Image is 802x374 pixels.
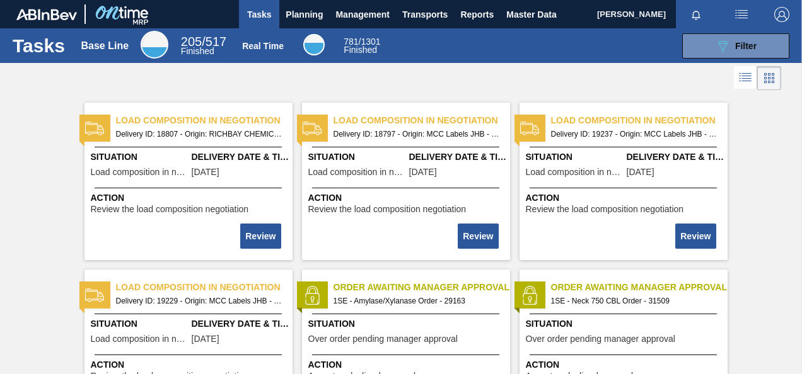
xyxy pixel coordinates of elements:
button: Notifications [676,6,716,23]
span: / 517 [181,35,226,48]
img: TNhmsLtSVTkK8tSr43FrP2fwEKptu5GPRR3wAAAABJRU5ErkJggg== [16,9,77,20]
span: Delivery Date & Time [192,150,289,164]
div: Complete task: 2269366 [677,222,717,250]
span: Reports [460,7,494,22]
span: Action [526,358,724,371]
span: Action [308,358,507,371]
button: Review [240,224,281,249]
img: userActions [734,7,749,22]
span: Review the load composition negotiation [308,205,467,214]
span: Order Awaiting Manager Approval [551,281,728,294]
button: Filter [682,33,789,59]
span: Action [308,191,507,205]
span: Over order pending manager approval [308,334,458,344]
span: Load composition in negotiation [334,114,510,127]
span: Situation [308,150,406,164]
div: Real Time [303,34,325,55]
span: Delivery ID: 19229 - Origin: MCC Labels JHB - Destination: 1SE [116,294,282,308]
div: Base Line [81,40,129,52]
span: 09/25/2025, [192,334,219,344]
span: Load composition in negotiation [551,114,728,127]
span: 09/08/2025, [409,167,437,177]
span: 1SE - Neck 750 CBL Order - 31509 [551,294,718,308]
span: Planning [286,7,323,22]
span: Finished [181,46,214,56]
span: Over order pending manager approval [526,334,675,344]
span: Load composition in negotiation [526,167,624,177]
span: Load composition in negotiation [116,281,293,294]
span: Management [335,7,390,22]
span: Delivery Date & Time [192,317,289,331]
span: 1SE - Amylase/Xylanase Order - 29163 [334,294,500,308]
span: Filter [735,41,757,51]
div: Complete task: 2269365 [459,222,499,250]
span: Delivery ID: 18807 - Origin: RICHBAY CHEMICALS PTY LTD - Destination: 1SE [116,127,282,141]
span: Delivery Date & Time [409,150,507,164]
img: Logout [774,7,789,22]
img: status [85,119,104,138]
button: Review [458,224,498,249]
span: Delivery ID: 19237 - Origin: MCC Labels JHB - Destination: 1SE [551,127,718,141]
span: Action [526,191,724,205]
span: Action [91,358,289,371]
img: status [85,286,104,305]
div: Card Vision [757,66,781,90]
span: Delivery Date & Time [627,150,724,164]
span: Finished [344,45,377,55]
span: 205 [181,35,202,48]
img: status [303,119,322,138]
span: Review the load composition negotiation [91,205,249,214]
span: Load composition in negotiation [91,167,189,177]
span: 09/30/2025, [627,167,654,177]
span: Load composition in negotiation [91,334,189,344]
span: 09/08/2025, [192,167,219,177]
span: Load composition in negotiation [116,114,293,127]
div: Real Time [242,41,284,51]
div: Real Time [344,38,380,54]
span: Situation [526,150,624,164]
span: / 1301 [344,37,380,47]
span: 781 [344,37,358,47]
img: status [303,286,322,305]
span: Action [91,191,289,205]
div: Base Line [181,37,226,55]
span: Load composition in negotiation [308,167,406,177]
span: Review the load composition negotiation [526,205,684,214]
span: Situation [91,150,189,164]
span: Order Awaiting Manager Approval [334,281,510,294]
span: Tasks [245,7,273,22]
img: status [520,119,539,138]
span: Situation [308,317,507,331]
span: Delivery ID: 18797 - Origin: MCC Labels JHB - Destination: 1SE [334,127,500,141]
span: Master Data [506,7,556,22]
div: Base Line [141,31,168,59]
span: Situation [526,317,724,331]
span: Transports [402,7,448,22]
button: Review [675,224,716,249]
div: List Vision [734,66,757,90]
div: Complete task: 2269364 [241,222,282,250]
span: Situation [91,317,189,331]
h1: Tasks [13,38,65,53]
img: status [520,286,539,305]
